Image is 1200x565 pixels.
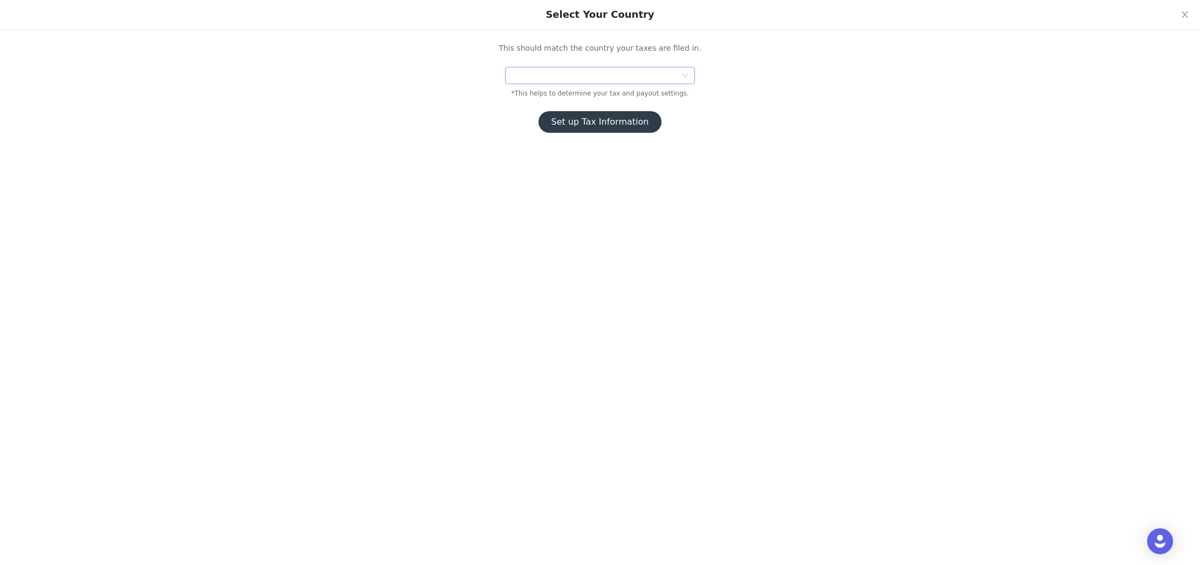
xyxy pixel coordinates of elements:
i: icon: close [1181,10,1189,19]
i: icon: down [682,72,688,80]
div: Open Intercom Messenger [1147,528,1173,554]
button: Set up Tax Information [538,111,662,133]
p: This should match the country your taxes are filed in. [425,43,775,54]
p: *This helps to determine your tax and payout settings. [425,89,775,98]
div: Select Your Country [546,9,654,21]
